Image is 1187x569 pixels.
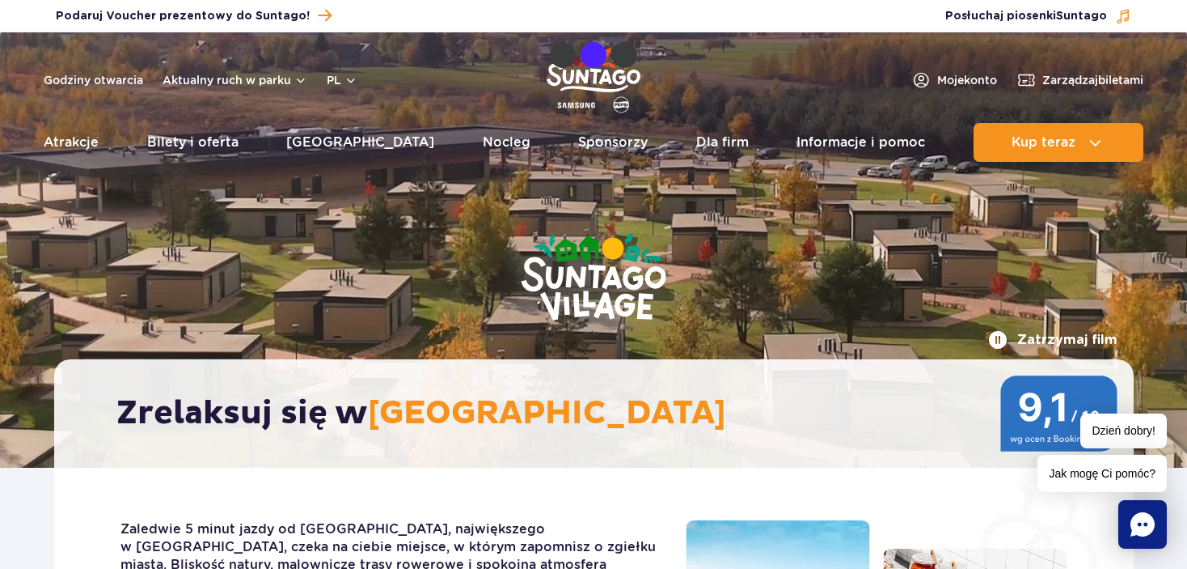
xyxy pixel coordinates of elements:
a: Park of Poland [547,40,640,115]
span: Dzień dobry! [1080,414,1167,448]
button: pl [327,72,357,88]
div: Chat [1118,500,1167,549]
span: Kup teraz [1012,135,1075,150]
a: Godziny otwarcia [44,72,143,88]
button: Posłuchaj piosenkiSuntago [945,8,1131,24]
span: Suntago [1056,11,1107,22]
span: Podaruj Voucher prezentowy do Suntago! [56,8,310,24]
a: Informacje i pomoc [796,123,925,162]
span: Zarządzaj biletami [1042,72,1143,88]
a: Nocleg [483,123,530,162]
button: Kup teraz [974,123,1143,162]
a: Dla firm [696,123,749,162]
a: Zarządzajbiletami [1016,70,1143,90]
img: 9,1/10 wg ocen z Booking.com [1000,376,1117,452]
a: Bilety i oferta [147,123,239,162]
span: Posłuchaj piosenki [945,8,1107,24]
a: Podaruj Voucher prezentowy do Suntago! [56,5,332,27]
a: Sponsorzy [578,123,648,162]
a: Mojekonto [911,70,997,90]
h2: Zrelaksuj się w [116,393,1088,434]
a: Atrakcje [44,123,99,162]
a: [GEOGRAPHIC_DATA] [286,123,434,162]
span: [GEOGRAPHIC_DATA] [368,393,726,434]
button: Aktualny ruch w parku [163,74,307,87]
span: Jak mogę Ci pomóc? [1037,455,1167,492]
img: Suntago Village [456,170,731,387]
span: Moje konto [937,72,997,88]
button: Zatrzymaj film [988,330,1117,350]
